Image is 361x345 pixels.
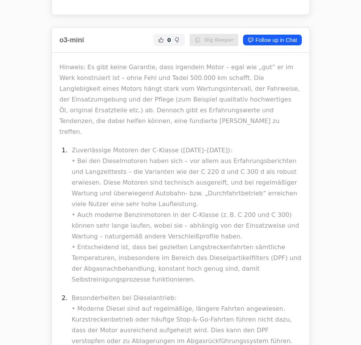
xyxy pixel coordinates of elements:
[60,62,302,137] p: Hinweis: Es gibt keine Garantie, dass irgendein Motor – egal wie „gut“ er im Werk konstruiert ist...
[243,35,301,45] a: Follow up in Chat
[60,35,84,45] h2: o3-mini
[156,35,166,45] button: Helpful
[173,35,182,45] button: Not Helpful
[72,145,302,285] p: Zuverlässige Motoren der C-Klasse ([DATE]–[DATE]): • Bei den Dieselmotoren haben sich – vor allem...
[167,36,171,44] span: 0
